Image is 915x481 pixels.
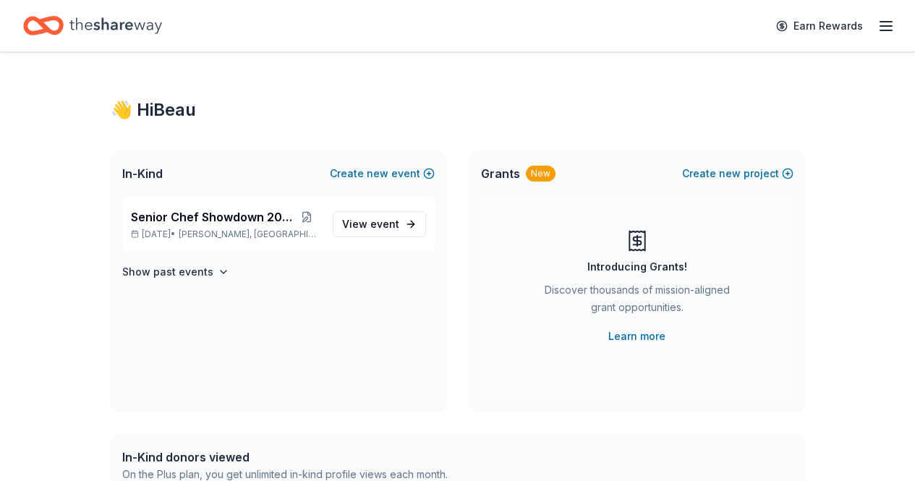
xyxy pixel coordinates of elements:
div: In-Kind donors viewed [122,448,448,466]
button: Show past events [122,263,229,281]
div: Introducing Grants! [587,258,687,276]
a: View event [333,211,426,237]
h4: Show past events [122,263,213,281]
span: event [370,218,399,230]
span: [PERSON_NAME], [GEOGRAPHIC_DATA] [179,229,320,240]
span: In-Kind [122,165,163,182]
div: Discover thousands of mission-aligned grant opportunities. [539,281,736,322]
button: Createnewevent [330,165,435,182]
a: Learn more [608,328,665,345]
a: Home [23,9,162,43]
span: Senior Chef Showdown 2025 [131,208,293,226]
div: 👋 Hi Beau [111,98,805,122]
span: new [719,165,741,182]
div: New [526,166,556,182]
a: Earn Rewards [767,13,872,39]
span: new [367,165,388,182]
span: View [342,216,399,233]
span: Grants [481,165,520,182]
button: Createnewproject [682,165,793,182]
p: [DATE] • [131,229,321,240]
